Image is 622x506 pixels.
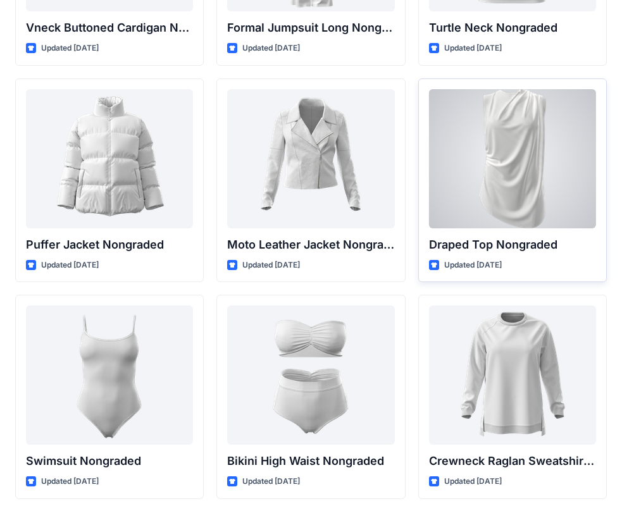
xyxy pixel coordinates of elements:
[227,305,394,445] a: Bikini High Waist Nongraded
[227,89,394,228] a: Moto Leather Jacket Nongraded
[227,19,394,37] p: Formal Jumpsuit Long Nongraded
[41,475,99,488] p: Updated [DATE]
[444,259,502,272] p: Updated [DATE]
[26,305,193,445] a: Swimsuit Nongraded
[26,19,193,37] p: Vneck Buttoned Cardigan Nongraded
[429,452,596,470] p: Crewneck Raglan Sweatshirt w Slits Nongraded
[444,475,502,488] p: Updated [DATE]
[429,19,596,37] p: Turtle Neck Nongraded
[429,89,596,228] a: Draped Top Nongraded
[41,42,99,55] p: Updated [DATE]
[41,259,99,272] p: Updated [DATE]
[429,236,596,254] p: Draped Top Nongraded
[227,452,394,470] p: Bikini High Waist Nongraded
[429,305,596,445] a: Crewneck Raglan Sweatshirt w Slits Nongraded
[242,475,300,488] p: Updated [DATE]
[26,452,193,470] p: Swimsuit Nongraded
[242,42,300,55] p: Updated [DATE]
[444,42,502,55] p: Updated [DATE]
[26,89,193,228] a: Puffer Jacket Nongraded
[242,259,300,272] p: Updated [DATE]
[26,236,193,254] p: Puffer Jacket Nongraded
[227,236,394,254] p: Moto Leather Jacket Nongraded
